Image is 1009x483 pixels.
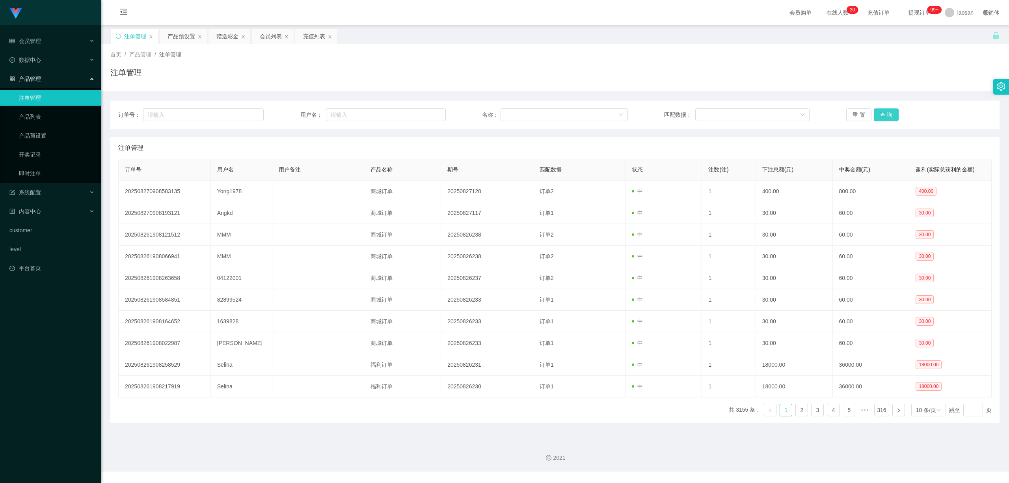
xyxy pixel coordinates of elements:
span: 订单2 [540,188,554,194]
i: 图标: close [197,34,202,39]
td: 60.00 [833,224,910,246]
i: 图标: appstore-o [9,76,15,82]
i: 图标: down [800,112,805,118]
span: 产品名称 [370,166,393,173]
td: 30.00 [756,202,833,224]
span: 中 [632,253,643,259]
td: MMM [211,246,272,267]
a: level [9,241,95,257]
span: 中 [632,340,643,346]
span: 状态 [632,166,643,173]
td: 20250826230 [441,376,533,397]
td: 1 [702,289,756,311]
div: 充值列表 [303,29,325,44]
span: 期号 [447,166,458,173]
td: 1639828 [211,311,272,332]
td: 202508261908584851 [119,289,211,311]
p: 0 [853,6,855,14]
button: 查 询 [874,108,899,121]
td: MMM [211,224,272,246]
td: 60.00 [833,246,910,267]
td: 202508270908193121 [119,202,211,224]
td: 1 [702,267,756,289]
li: 向后 5 页 [858,404,871,416]
i: 图标: left [768,408,773,413]
td: 202508261908022987 [119,332,211,354]
td: 1 [702,354,756,376]
li: 上一页 [764,404,776,416]
a: 2 [796,404,808,416]
span: 18000.00 [916,360,942,369]
span: 用户备注 [279,166,301,173]
span: / [155,51,156,58]
a: 4 [827,404,839,416]
td: 1 [702,202,756,224]
a: 5 [843,404,855,416]
td: 30.00 [756,289,833,311]
td: Angkd [211,202,272,224]
td: 1 [702,311,756,332]
td: 30.00 [756,311,833,332]
td: 800.00 [833,181,910,202]
i: 图标: profile [9,209,15,214]
li: 3 [811,404,824,416]
a: 图标: dashboard平台首页 [9,260,95,276]
span: 订单2 [540,275,554,281]
i: 图标: menu-fold [110,0,137,26]
td: 商城订单 [364,311,441,332]
span: 30.00 [916,295,934,304]
td: 商城订单 [364,181,441,202]
span: 订单1 [540,210,554,216]
td: 1 [702,376,756,397]
li: 下一页 [892,404,905,416]
a: customer [9,222,95,238]
span: 中 [632,188,643,194]
td: 30.00 [756,332,833,354]
button: 重 置 [846,108,871,121]
span: 注数(注) [708,166,728,173]
div: 会员列表 [260,29,282,44]
a: 316 [875,404,888,416]
a: 产品预设置 [19,128,95,144]
span: 中 [632,383,643,390]
span: 中奖金额(元) [839,166,870,173]
td: Yong1978 [211,181,272,202]
td: 60.00 [833,332,910,354]
a: 即时注单 [19,166,95,181]
i: 图标: copyright [546,455,551,461]
i: 图标: setting [997,82,1005,91]
td: 04122001 [211,267,272,289]
td: 202508261908121512 [119,224,211,246]
td: 202508261908263658 [119,267,211,289]
span: 中 [632,231,643,238]
i: 图标: sync [115,34,121,39]
td: 20250826233 [441,311,533,332]
span: 匹配数据 [540,166,562,173]
input: 请输入 [326,108,446,121]
td: Selina [211,354,272,376]
i: 图标: check-circle-o [9,57,15,63]
i: 图标: close [328,34,332,39]
span: 盈利(实际总获利的金额) [916,166,974,173]
td: 福利订单 [364,376,441,397]
td: 202508261908217919 [119,376,211,397]
li: 316 [874,404,889,416]
td: 82899524 [211,289,272,311]
span: 注单管理 [118,143,143,153]
td: [PERSON_NAME] [211,332,272,354]
p: 3 [850,6,853,14]
li: 4 [827,404,840,416]
span: 30.00 [916,317,934,326]
td: 1 [702,181,756,202]
span: 匹配数据： [664,111,695,119]
td: 202508261908258529 [119,354,211,376]
div: 产品预设置 [168,29,195,44]
td: 60.00 [833,202,910,224]
span: 下注总额(元) [762,166,793,173]
span: 订单1 [540,318,554,324]
i: 图标: down [618,112,623,118]
span: 系统配置 [9,189,41,196]
td: 20250827117 [441,202,533,224]
span: 中 [632,210,643,216]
